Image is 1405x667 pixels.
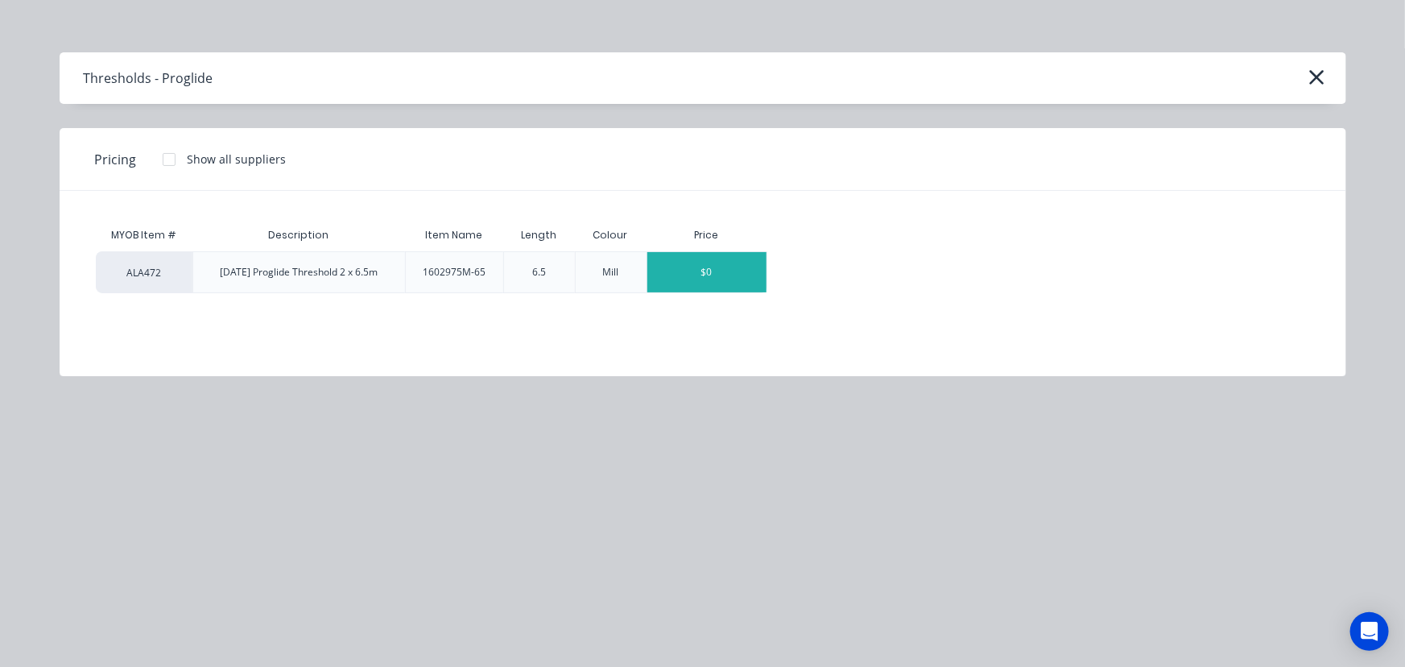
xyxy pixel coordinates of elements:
[508,215,569,255] div: Length
[412,215,495,255] div: Item Name
[532,265,546,280] div: 6.5
[96,219,192,251] div: MYOB Item #
[84,68,213,88] div: Thresholds - Proglide
[603,265,619,280] div: Mill
[188,151,287,168] div: Show all suppliers
[95,150,137,169] span: Pricing
[423,265,486,280] div: 1602975M-65
[647,219,767,251] div: Price
[96,251,192,293] div: ALA472
[647,252,767,292] div: $0
[1350,612,1389,651] div: Open Intercom Messenger
[255,215,341,255] div: Description
[581,215,641,255] div: Colour
[220,265,378,280] div: [DATE] Proglide Threshold 2 x 6.5m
